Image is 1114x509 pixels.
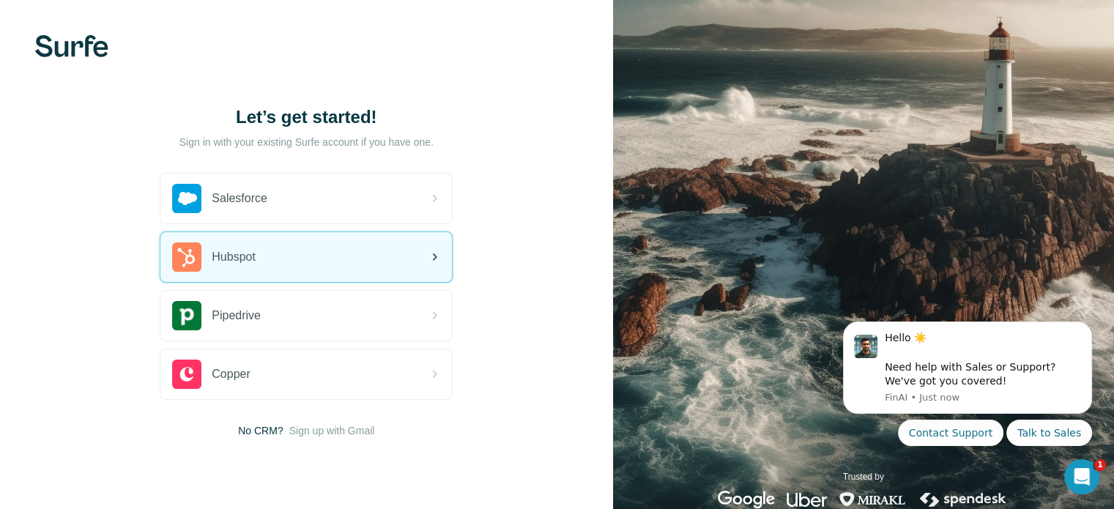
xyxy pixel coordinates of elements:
[179,135,434,149] p: Sign in with your existing Surfe account if you have one.
[212,307,261,324] span: Pipedrive
[160,105,453,129] h1: Let’s get started!
[839,491,906,508] img: mirakl's logo
[172,360,201,389] img: copper's logo
[787,491,827,508] img: uber's logo
[238,423,283,438] span: No CRM?
[212,248,256,266] span: Hubspot
[212,190,267,207] span: Salesforce
[918,491,1009,508] img: spendesk's logo
[172,184,201,213] img: salesforce's logo
[212,365,250,383] span: Copper
[289,423,375,438] button: Sign up with Gmail
[172,301,201,330] img: pipedrive's logo
[718,491,775,508] img: google's logo
[35,35,108,57] img: Surfe's logo
[172,242,201,272] img: hubspot's logo
[1064,459,1099,494] iframe: Intercom live chat
[1094,459,1106,471] span: 1
[843,470,884,483] p: Trusted by
[821,309,1114,455] iframe: Intercom notifications message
